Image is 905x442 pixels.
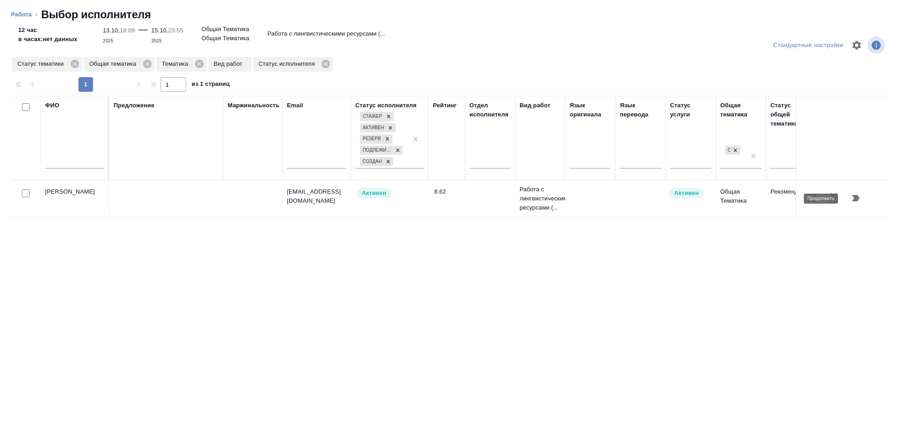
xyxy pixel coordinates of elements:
[360,146,393,155] div: Подлежит внедрению
[724,145,741,156] div: Общая Тематика
[620,101,661,119] div: Язык перевода
[228,101,280,110] div: Маржинальность
[11,11,32,18] a: Работа
[12,57,82,72] div: Статус тематики
[287,101,303,110] div: Email
[359,111,395,122] div: Стажер, Активен, Резерв, Подлежит внедрению, Создан
[22,189,30,197] input: Выбери исполнителей, чтобы отправить приглашение на работу
[259,59,318,68] p: Статус исполнителя
[823,187,845,209] button: Открыть календарь загрузки
[770,101,811,128] div: Статус общей тематики
[674,189,699,198] p: Активен
[41,183,109,215] td: [PERSON_NAME]
[801,187,823,209] button: Отправить предложение о работе
[355,101,416,110] div: Статус исполнителя
[253,57,333,72] div: Статус исполнителя
[725,146,730,155] div: Общая Тематика
[214,59,246,68] p: Вид работ
[434,187,460,196] div: 8.62
[139,22,148,46] div: —
[84,57,155,72] div: Общая тематика
[41,7,151,22] h2: Выбор исполнителя
[18,26,78,35] p: 12 час
[156,57,207,72] div: Тематика
[868,37,887,54] span: Посмотреть информацию
[355,187,424,200] div: Рядовой исполнитель: назначай с учетом рейтинга
[469,101,510,119] div: Отдел исполнителя
[267,29,385,38] p: Работа с лингвистическими ресурсами (...
[570,101,611,119] div: Язык оригинала
[287,187,346,205] p: [EMAIL_ADDRESS][DOMAIN_NAME]
[771,38,846,53] div: split button
[103,27,120,34] p: 13.10,
[846,34,868,56] span: Настроить таблицу
[360,134,382,144] div: Резерв
[359,122,396,134] div: Стажер, Активен, Резерв, Подлежит внедрению, Создан
[360,123,385,133] div: Активен
[36,10,37,19] li: ‹
[202,25,250,34] p: Общая Тематика
[151,27,168,34] p: 15.10,
[720,101,761,119] div: Общая тематика
[89,59,140,68] p: Общая тематика
[670,101,711,119] div: Статус услуги
[11,7,894,22] nav: breadcrumb
[359,145,404,156] div: Стажер, Активен, Резерв, Подлежит внедрению, Создан
[162,59,192,68] p: Тематика
[17,59,67,68] p: Статус тематики
[192,79,230,92] span: из 1 страниц
[114,101,155,110] div: Предложение
[716,183,766,215] td: Общая Тематика
[120,27,135,34] p: 18:09
[359,156,394,168] div: Стажер, Активен, Резерв, Подлежит внедрению, Создан
[520,185,561,212] p: Работа с лингвистическими ресурсами (...
[360,112,384,121] div: Стажер
[359,133,393,145] div: Стажер, Активен, Резерв, Подлежит внедрению, Создан
[520,101,551,110] div: Вид работ
[168,27,183,34] p: 23:55
[45,101,59,110] div: ФИО
[433,101,457,110] div: Рейтинг
[766,183,816,215] td: Рекомендован
[362,189,386,198] p: Активен
[360,157,383,167] div: Создан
